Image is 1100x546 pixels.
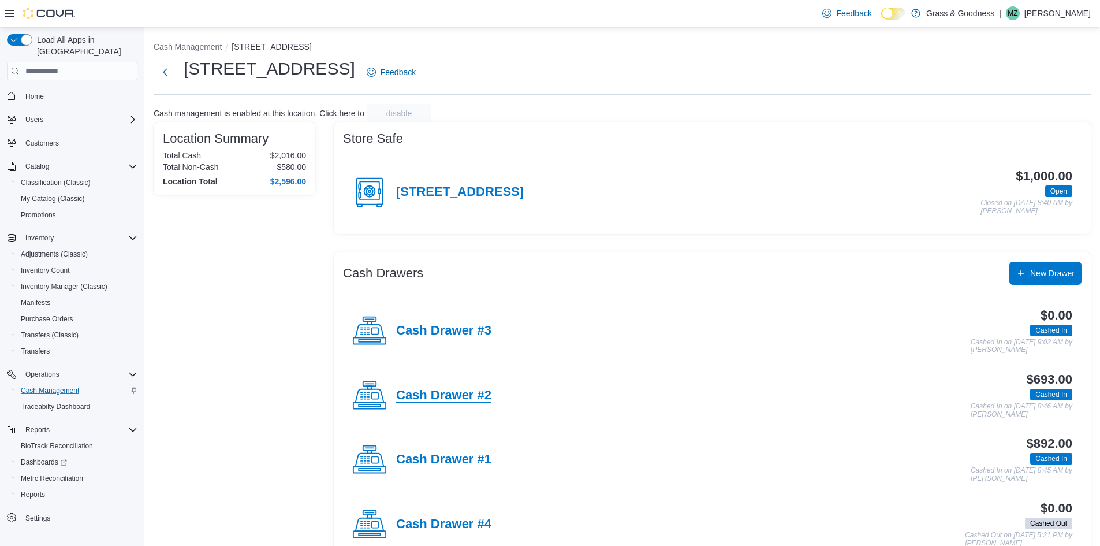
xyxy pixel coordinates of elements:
button: Cash Management [12,382,142,399]
button: [STREET_ADDRESS] [232,42,311,51]
span: Inventory Manager (Classic) [16,280,137,294]
a: Dashboards [16,455,72,469]
h3: $693.00 [1027,373,1072,387]
button: Reports [12,486,142,503]
button: Users [21,113,48,127]
a: Feedback [362,61,420,84]
span: Promotions [21,210,56,220]
span: Inventory Count [21,266,70,275]
nav: An example of EuiBreadcrumbs [154,41,1091,55]
button: Adjustments (Classic) [12,246,142,262]
span: Catalog [25,162,49,171]
span: Purchase Orders [16,312,137,326]
button: Home [2,87,142,104]
a: BioTrack Reconciliation [16,439,98,453]
a: Feedback [818,2,876,25]
a: Inventory Count [16,263,74,277]
button: Promotions [12,207,142,223]
h4: Cash Drawer #2 [396,388,491,403]
button: Inventory [2,230,142,246]
span: disable [386,107,412,119]
a: Adjustments (Classic) [16,247,92,261]
span: Manifests [16,296,137,310]
span: Users [21,113,137,127]
span: Customers [25,139,59,148]
span: Classification (Classic) [21,178,91,187]
span: Reports [21,423,137,437]
h4: Cash Drawer #1 [396,452,491,467]
h4: Cash Drawer #4 [396,517,491,532]
span: Transfers [16,344,137,358]
a: Home [21,90,49,103]
span: Reports [21,490,45,499]
a: Transfers (Classic) [16,328,83,342]
span: Classification (Classic) [16,176,137,190]
span: Home [25,92,44,101]
span: Users [25,115,43,124]
a: Customers [21,136,64,150]
span: Reports [16,488,137,502]
h3: $0.00 [1041,309,1072,322]
button: New Drawer [1009,262,1082,285]
p: [PERSON_NAME] [1024,6,1091,20]
h1: [STREET_ADDRESS] [184,57,355,80]
span: Adjustments (Classic) [21,250,88,259]
button: Catalog [21,159,54,173]
span: Open [1050,186,1067,196]
span: Transfers (Classic) [16,328,137,342]
button: Inventory [21,231,58,245]
button: Inventory Manager (Classic) [12,278,142,295]
button: Operations [2,366,142,382]
span: Transfers [21,347,50,356]
h3: Cash Drawers [343,266,423,280]
button: Customers [2,135,142,151]
p: $2,016.00 [270,151,306,160]
h4: $2,596.00 [270,177,306,186]
span: Purchase Orders [21,314,73,324]
button: Transfers [12,343,142,359]
span: Cashed In [1035,454,1067,464]
button: Reports [21,423,54,437]
button: Reports [2,422,142,438]
span: Cashed In [1030,325,1072,336]
a: My Catalog (Classic) [16,192,90,206]
span: Feedback [836,8,871,19]
span: Transfers (Classic) [21,330,79,340]
span: Load All Apps in [GEOGRAPHIC_DATA] [32,34,137,57]
span: Manifests [21,298,50,307]
span: Home [21,88,137,103]
button: Users [2,112,142,128]
p: $580.00 [277,162,306,172]
a: Reports [16,488,50,502]
button: Inventory Count [12,262,142,278]
a: Dashboards [12,454,142,470]
button: Operations [21,367,64,381]
span: Open [1045,185,1072,197]
button: BioTrack Reconciliation [12,438,142,454]
span: MZ [1008,6,1017,20]
span: Inventory [25,233,54,243]
button: Classification (Classic) [12,174,142,191]
p: Cashed In on [DATE] 9:02 AM by [PERSON_NAME] [971,339,1072,354]
h4: Cash Drawer #3 [396,324,491,339]
span: Cashed Out [1030,518,1067,529]
p: Cashed In on [DATE] 8:45 AM by [PERSON_NAME] [971,467,1072,482]
span: Metrc Reconciliation [21,474,83,483]
button: Cash Management [154,42,222,51]
span: Cash Management [16,384,137,398]
span: Inventory Count [16,263,137,277]
span: My Catalog (Classic) [16,192,137,206]
button: My Catalog (Classic) [12,191,142,207]
a: Inventory Manager (Classic) [16,280,112,294]
span: Dashboards [16,455,137,469]
span: Promotions [16,208,137,222]
button: Next [154,61,177,84]
span: Cashed In [1035,389,1067,400]
a: Purchase Orders [16,312,78,326]
span: Catalog [21,159,137,173]
h4: [STREET_ADDRESS] [396,185,524,200]
button: Traceabilty Dashboard [12,399,142,415]
input: Dark Mode [881,8,905,20]
span: BioTrack Reconciliation [21,441,93,451]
